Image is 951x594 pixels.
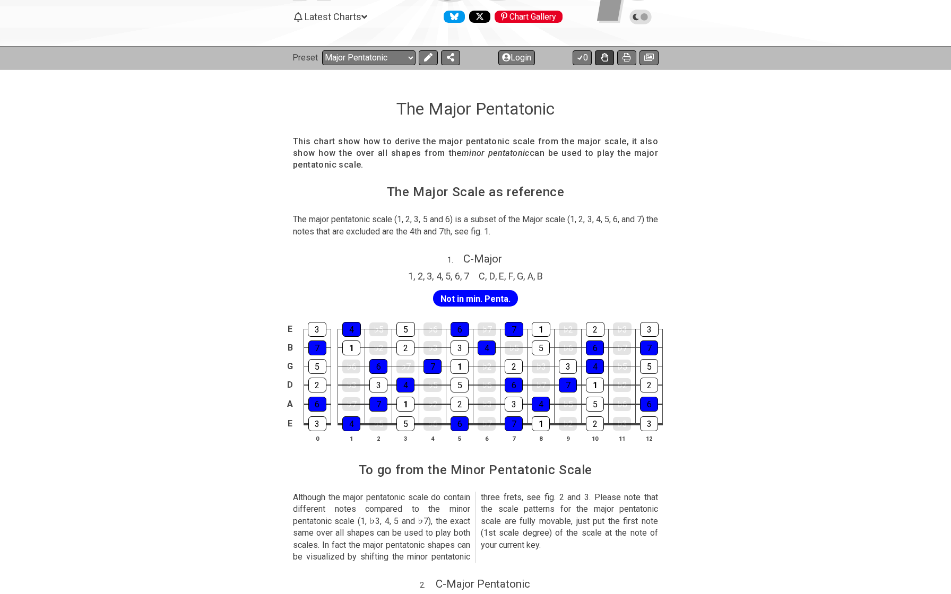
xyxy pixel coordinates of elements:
div: 3 [505,397,523,412]
div: ♭2 [369,341,387,355]
button: Share Preset [441,50,460,65]
button: Create image [639,50,659,65]
td: G [284,357,297,375]
th: 11 [609,433,636,444]
div: ♭2 [559,417,577,431]
div: 1 [586,378,604,392]
div: 3 [451,340,469,355]
div: ♭6 [342,360,360,373]
th: 5 [446,433,473,444]
span: C - Major [463,252,502,265]
th: 4 [419,433,446,444]
div: ♭3 [532,360,550,373]
a: Follow #fretflip at Bluesky [439,11,465,23]
div: 2 [586,322,604,337]
span: , [442,269,446,283]
div: 3 [559,359,577,374]
div: ♭3 [423,341,442,355]
div: 3 [369,378,387,392]
div: ♭3 [613,417,631,431]
div: 4 [396,378,414,392]
td: E [284,320,297,338]
div: 6 [586,340,604,355]
button: 0 [573,50,592,65]
select: Preset [322,50,416,65]
div: 3 [640,416,658,431]
div: 7 [369,397,387,412]
h1: The Major Pentatonic [396,99,555,119]
span: , [523,269,528,283]
span: First enable full edit mode to edit [440,291,511,307]
span: Preset [292,53,318,63]
div: 1 [342,340,360,355]
section: Scale pitch classes [474,266,548,283]
div: 4 [342,416,360,431]
div: ♭6 [478,378,496,392]
span: 5 [445,269,451,283]
div: 2 [640,378,658,392]
div: 1 [532,322,550,337]
th: 1 [338,433,365,444]
div: 2 [451,397,469,412]
th: 8 [528,433,555,444]
span: , [413,269,418,283]
span: 2 . [420,580,436,591]
th: 0 [304,433,331,444]
div: ♭3 [342,378,360,392]
span: Toggle light / dark theme [635,12,647,22]
div: 7 [423,359,442,374]
div: 5 [640,359,658,374]
div: 6 [451,416,469,431]
div: Chart Gallery [495,11,563,23]
div: ♭7 [478,322,496,336]
span: , [485,269,489,283]
div: ♭7 [613,341,631,355]
span: G [517,269,523,283]
span: A [528,269,533,283]
th: 2 [365,433,392,444]
div: ♭7 [532,378,550,392]
div: 7 [505,416,523,431]
div: ♭5 [559,397,577,411]
div: 1 [451,359,469,374]
td: B [284,338,297,357]
span: , [513,269,517,283]
div: 6 [640,397,658,412]
span: Latest Charts [305,11,361,22]
span: F [508,269,513,283]
a: Follow #fretflip at X [465,11,490,23]
div: ♭2 [613,378,631,392]
div: 7 [640,340,658,355]
span: 2 [418,269,423,283]
div: ♭6 [423,417,442,431]
div: 2 [396,340,414,355]
div: 6 [451,322,469,337]
span: 1 . [447,255,463,266]
a: #fretflip at Pinterest [490,11,563,23]
div: 3 [308,322,326,337]
div: 7 [308,340,326,355]
p: The major pentatonic scale (1, 2, 3, 5 and 6) is a subset of the Major scale (1, 2, 3, 4, 5, 6, a... [293,214,658,238]
div: ♭5 [369,322,388,336]
span: , [495,269,499,283]
div: 5 [396,416,414,431]
td: D [284,375,297,395]
div: ♭7 [478,417,496,431]
div: ♭7 [396,360,414,373]
span: , [504,269,508,283]
div: 2 [308,378,326,392]
span: 3 [427,269,432,283]
div: 2 [505,359,523,374]
em: minor pentatonic [462,148,530,158]
div: 6 [505,378,523,392]
div: ♭5 [505,341,523,355]
h4: This chart show how to derive the major pentatonic scale from the major scale, it also show how t... [293,136,658,171]
button: Print [617,50,636,65]
div: 5 [586,397,604,412]
div: ♭7 [342,397,360,411]
h2: The Major Scale as reference [387,186,565,198]
div: ♭2 [559,322,577,336]
span: E [499,269,504,283]
div: ♭6 [613,397,631,411]
div: ♭3 [478,397,496,411]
